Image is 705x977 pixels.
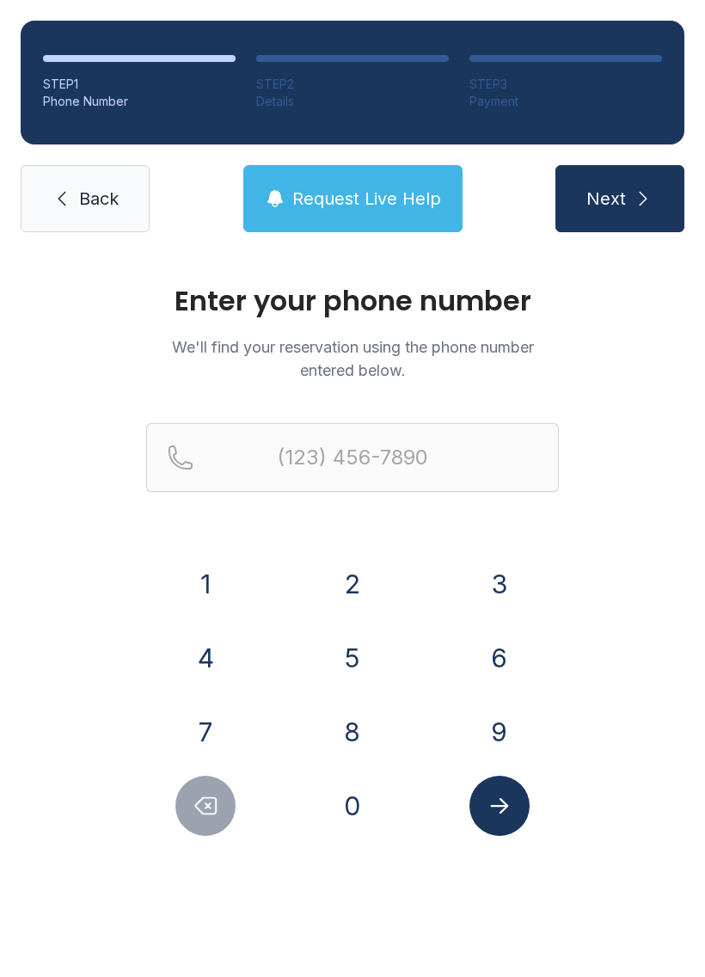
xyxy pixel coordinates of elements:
[146,287,559,315] h1: Enter your phone number
[469,93,662,110] div: Payment
[469,702,530,762] button: 9
[469,776,530,836] button: Submit lookup form
[175,776,236,836] button: Delete number
[146,335,559,382] p: We'll find your reservation using the phone number entered below.
[292,187,441,211] span: Request Live Help
[322,628,383,688] button: 5
[175,702,236,762] button: 7
[43,93,236,110] div: Phone Number
[79,187,119,211] span: Back
[469,628,530,688] button: 6
[175,554,236,614] button: 1
[469,554,530,614] button: 3
[256,93,449,110] div: Details
[146,423,559,492] input: Reservation phone number
[322,702,383,762] button: 8
[469,76,662,93] div: STEP 3
[175,628,236,688] button: 4
[43,76,236,93] div: STEP 1
[322,554,383,614] button: 2
[322,776,383,836] button: 0
[256,76,449,93] div: STEP 2
[586,187,626,211] span: Next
